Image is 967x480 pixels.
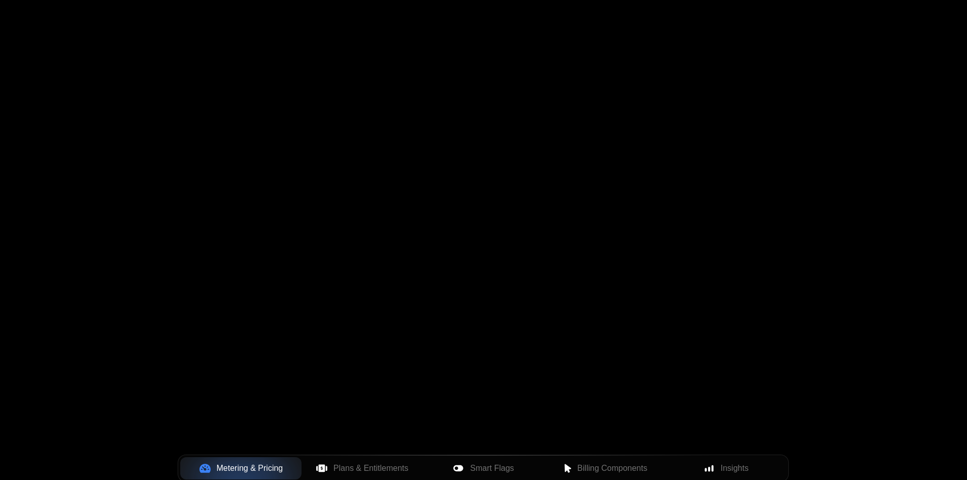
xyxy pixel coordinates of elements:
[180,457,302,479] button: Metering & Pricing
[577,462,647,474] span: Billing Components
[665,457,787,479] button: Insights
[423,457,544,479] button: Smart Flags
[334,462,409,474] span: Plans & Entitlements
[544,457,665,479] button: Billing Components
[217,462,283,474] span: Metering & Pricing
[721,462,749,474] span: Insights
[470,462,514,474] span: Smart Flags
[302,457,423,479] button: Plans & Entitlements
